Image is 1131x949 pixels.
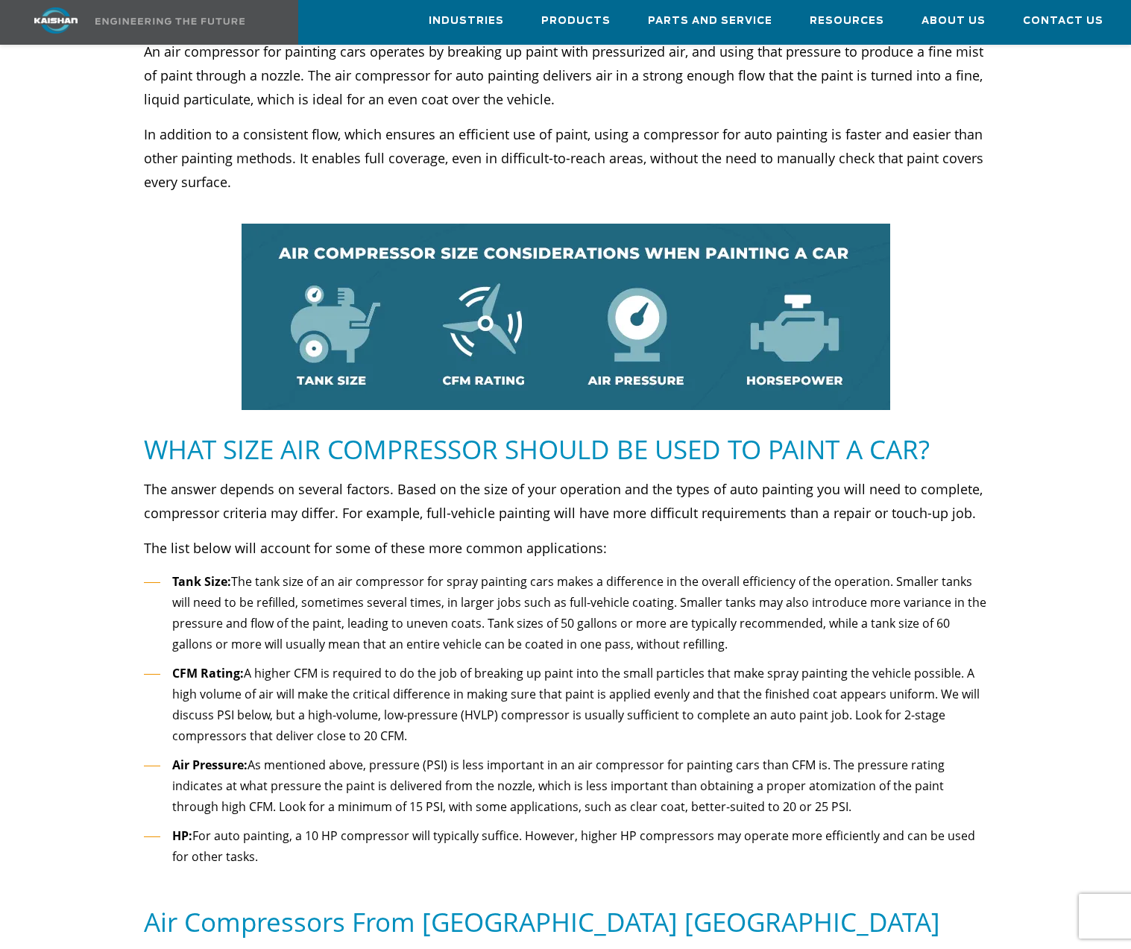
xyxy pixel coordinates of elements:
[810,1,884,41] a: Resources
[144,825,988,868] li: For auto painting, a 10 HP compressor will typically suffice. However, higher HP compressors may ...
[95,18,245,25] img: Engineering the future
[144,754,988,818] li: As mentioned above, pressure (PSI) is less important in an air compressor for painting cars than ...
[429,13,504,30] span: Industries
[172,665,244,681] strong: CFM Rating:
[242,224,890,410] img: What Size Compressor Do I Need To Paint A Car?
[144,122,988,194] p: In addition to a consistent flow, which ensures an efficient use of paint, using a compressor for...
[541,13,611,30] span: Products
[541,1,611,41] a: Products
[144,905,988,939] h5: Air Compressors From [GEOGRAPHIC_DATA] [GEOGRAPHIC_DATA]
[810,13,884,30] span: Resources
[922,1,986,41] a: About Us
[172,757,248,773] strong: Air Pressure:
[172,827,192,844] strong: HP:
[922,13,986,30] span: About Us
[144,663,988,747] li: A higher CFM is required to do the job of breaking up paint into the small particles that make sp...
[1023,13,1103,30] span: Contact Us
[429,1,504,41] a: Industries
[144,571,988,655] li: The tank size of an air compressor for spray painting cars makes a difference in the overall effi...
[648,13,772,30] span: Parts and Service
[648,1,772,41] a: Parts and Service
[144,477,988,525] p: The answer depends on several factors. Based on the size of your operation and the types of auto ...
[1023,1,1103,41] a: Contact Us
[144,40,988,111] p: An air compressor for painting cars operates by breaking up paint with pressurized air, and using...
[144,536,988,560] p: The list below will account for some of these more common applications:
[172,573,231,590] strong: Tank Size:
[144,432,988,466] h5: What Size Air Compressor Should Be Used To Paint A Car?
